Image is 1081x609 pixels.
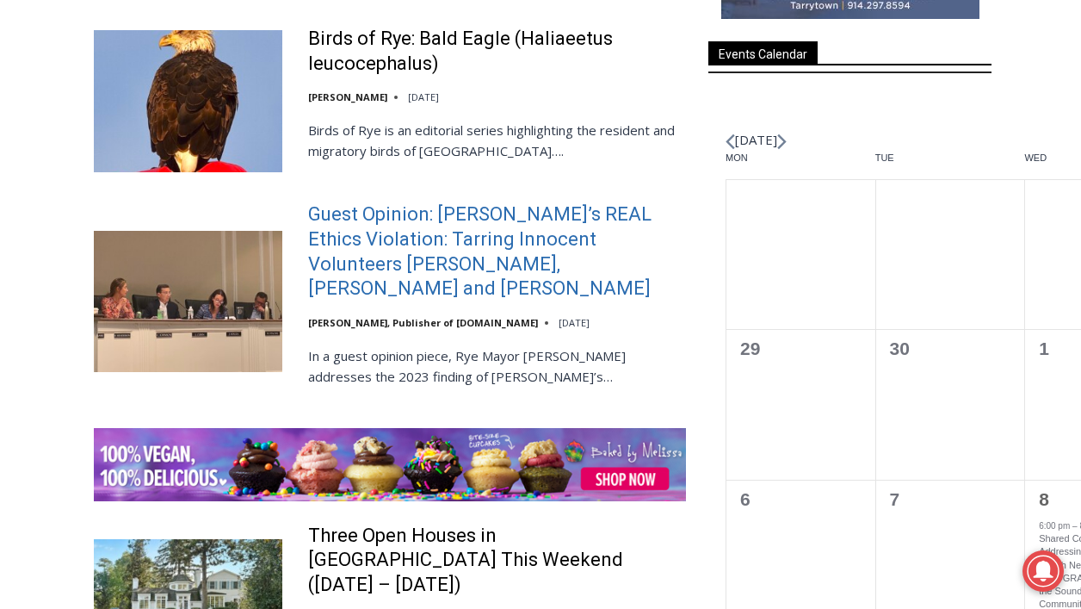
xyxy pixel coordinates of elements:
[726,152,875,178] div: Monday
[94,428,686,501] img: Baked by Melissa
[726,152,875,165] span: Mon
[735,128,777,152] li: [DATE]
[777,134,787,150] a: Next month
[875,152,1025,178] div: Tuesday
[94,30,282,171] img: Birds of Rye: Bald Eagle (Haliaeetus leucocephalus)
[94,231,282,372] img: Guest Opinion: Rye’s REAL Ethics Violation: Tarring Innocent Volunteers Carolina Johnson, Julie S...
[450,171,798,210] span: Intern @ [DOMAIN_NAME]
[308,202,686,301] a: Guest Opinion: [PERSON_NAME]’s REAL Ethics Violation: Tarring Innocent Volunteers [PERSON_NAME], ...
[308,90,387,103] a: [PERSON_NAME]
[308,316,538,329] a: [PERSON_NAME], Publisher of [DOMAIN_NAME]
[414,167,834,214] a: Intern @ [DOMAIN_NAME]
[408,90,439,103] time: [DATE]
[308,27,686,76] a: Birds of Rye: Bald Eagle (Haliaeetus leucocephalus)
[708,41,818,65] span: Events Calendar
[726,134,735,150] a: Previous month
[308,524,686,598] a: Three Open Houses in [GEOGRAPHIC_DATA] This Weekend ([DATE] – [DATE])
[435,1,813,167] div: "At the 10am stand-up meeting, each intern gets a chance to take [PERSON_NAME] and the other inte...
[308,345,686,387] p: In a guest opinion piece, Rye Mayor [PERSON_NAME] addresses the 2023 finding of [PERSON_NAME]’s…
[559,316,590,329] time: [DATE]
[875,152,1025,165] span: Tue
[308,120,686,161] p: Birds of Rye is an editorial series highlighting the resident and migratory birds of [GEOGRAPHIC_...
